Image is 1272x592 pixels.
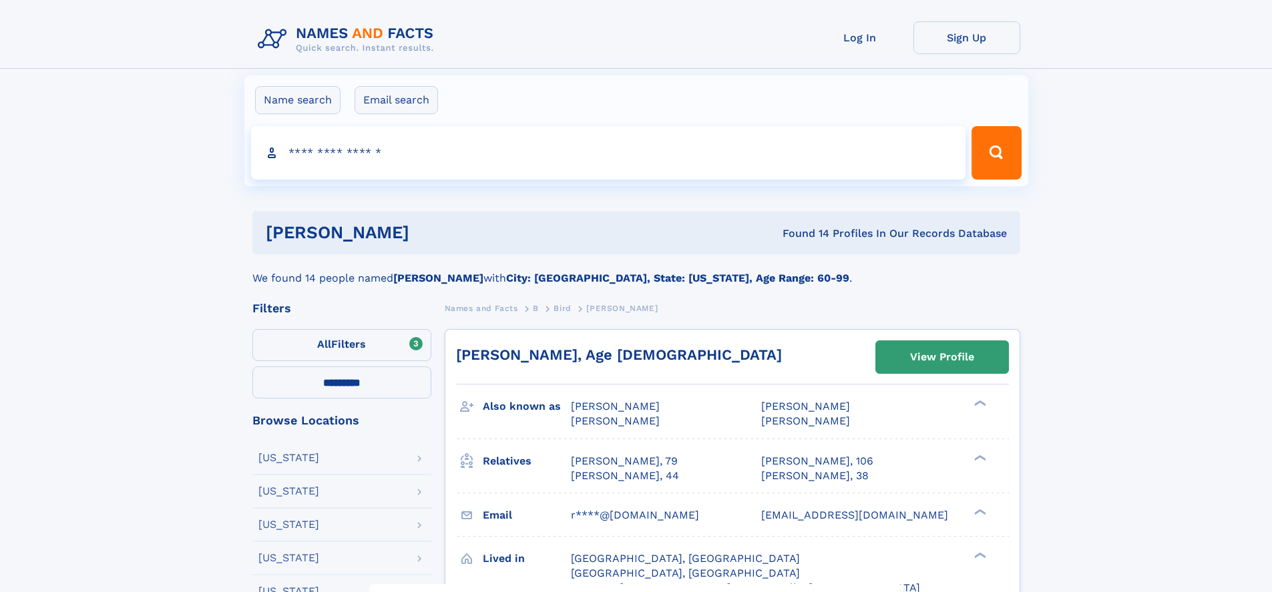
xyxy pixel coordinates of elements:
[252,21,445,57] img: Logo Names and Facts
[761,469,869,483] a: [PERSON_NAME], 38
[971,507,987,516] div: ❯
[506,272,849,284] b: City: [GEOGRAPHIC_DATA], State: [US_STATE], Age Range: 60-99
[807,21,913,54] a: Log In
[266,224,596,241] h1: [PERSON_NAME]
[913,21,1020,54] a: Sign Up
[483,504,571,527] h3: Email
[761,454,873,469] a: [PERSON_NAME], 106
[483,395,571,418] h3: Also known as
[445,300,518,316] a: Names and Facts
[355,86,438,114] label: Email search
[571,567,800,579] span: [GEOGRAPHIC_DATA], [GEOGRAPHIC_DATA]
[456,346,782,363] a: [PERSON_NAME], Age [DEMOGRAPHIC_DATA]
[251,126,966,180] input: search input
[252,414,431,426] div: Browse Locations
[571,469,679,483] a: [PERSON_NAME], 44
[255,86,341,114] label: Name search
[971,399,987,408] div: ❯
[252,302,431,314] div: Filters
[761,414,850,427] span: [PERSON_NAME]
[252,254,1020,286] div: We found 14 people named with .
[761,509,948,521] span: [EMAIL_ADDRESS][DOMAIN_NAME]
[252,329,431,361] label: Filters
[393,272,483,284] b: [PERSON_NAME]
[571,414,660,427] span: [PERSON_NAME]
[571,400,660,412] span: [PERSON_NAME]
[483,547,571,570] h3: Lived in
[971,453,987,462] div: ❯
[258,486,319,497] div: [US_STATE]
[258,453,319,463] div: [US_STATE]
[586,304,658,313] span: [PERSON_NAME]
[554,300,571,316] a: Bird
[483,450,571,473] h3: Relatives
[571,552,800,565] span: [GEOGRAPHIC_DATA], [GEOGRAPHIC_DATA]
[761,400,850,412] span: [PERSON_NAME]
[554,304,571,313] span: Bird
[317,338,331,350] span: All
[876,341,1008,373] a: View Profile
[596,226,1007,241] div: Found 14 Profiles In Our Records Database
[972,126,1021,180] button: Search Button
[571,454,678,469] a: [PERSON_NAME], 79
[971,551,987,559] div: ❯
[910,342,974,372] div: View Profile
[533,300,539,316] a: B
[258,553,319,563] div: [US_STATE]
[533,304,539,313] span: B
[258,519,319,530] div: [US_STATE]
